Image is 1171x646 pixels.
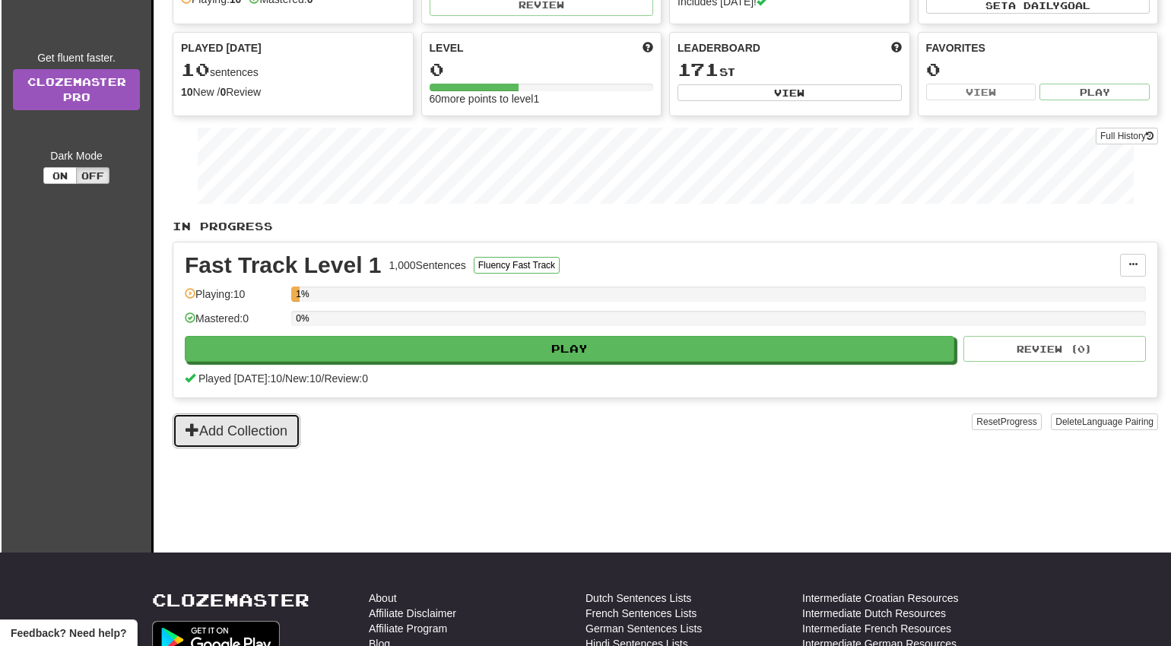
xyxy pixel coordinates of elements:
[1051,413,1158,430] button: DeleteLanguage Pairing
[1096,128,1158,144] button: Full History
[585,621,702,636] a: German Sentences Lists
[198,372,282,385] span: Played [DATE]: 10
[430,60,654,79] div: 0
[369,606,456,621] a: Affiliate Disclaimer
[891,40,902,55] span: This week in points, UTC
[185,336,954,362] button: Play
[76,167,109,184] button: Off
[430,40,464,55] span: Level
[926,84,1036,100] button: View
[185,287,284,312] div: Playing: 10
[152,591,309,610] a: Clozemaster
[181,86,193,98] strong: 10
[369,621,447,636] a: Affiliate Program
[13,148,140,163] div: Dark Mode
[43,167,77,184] button: On
[296,287,300,302] div: 1%
[285,372,321,385] span: New: 10
[802,591,958,606] a: Intermediate Croatian Resources
[926,40,1150,55] div: Favorites
[1039,84,1150,100] button: Play
[181,60,405,80] div: sentences
[282,372,285,385] span: /
[173,219,1158,234] p: In Progress
[802,606,946,621] a: Intermediate Dutch Resources
[11,625,126,641] span: Open feedback widget
[173,413,300,448] button: Add Collection
[369,591,397,606] a: About
[678,84,902,101] button: View
[13,69,140,110] a: ClozemasterPro
[430,91,654,106] div: 60 more points to level 1
[678,60,902,80] div: st
[963,336,1146,362] button: Review (0)
[181,40,262,55] span: Played [DATE]
[1001,416,1037,427] span: Progress
[1082,416,1154,427] span: Language Pairing
[185,311,284,336] div: Mastered: 0
[322,372,325,385] span: /
[324,372,368,385] span: Review: 0
[802,621,951,636] a: Intermediate French Resources
[474,257,560,274] button: Fluency Fast Track
[181,84,405,100] div: New / Review
[926,60,1150,79] div: 0
[13,50,140,65] div: Get fluent faster.
[585,606,697,621] a: French Sentences Lists
[181,59,210,80] span: 10
[678,40,760,55] span: Leaderboard
[678,59,719,80] span: 171
[220,86,226,98] strong: 0
[389,258,466,273] div: 1,000 Sentences
[185,254,382,277] div: Fast Track Level 1
[585,591,691,606] a: Dutch Sentences Lists
[972,413,1041,430] button: ResetProgress
[643,40,653,55] span: Score more points to level up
